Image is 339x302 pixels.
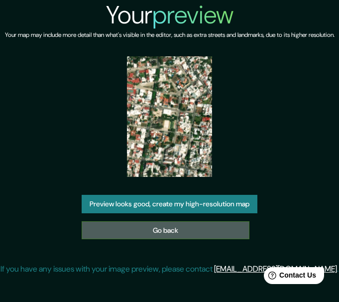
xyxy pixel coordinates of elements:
a: Go back [82,221,249,240]
a: [EMAIL_ADDRESS][DOMAIN_NAME] [214,264,337,274]
iframe: Help widget launcher [250,263,328,291]
button: Preview looks good, create my high-resolution map [82,195,257,213]
img: created-map-preview [127,56,213,177]
h6: Your map may include more detail than what's visible in the editor, such as extra streets and lan... [5,30,335,40]
p: If you have any issues with your image preview, please contact . [0,263,339,275]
